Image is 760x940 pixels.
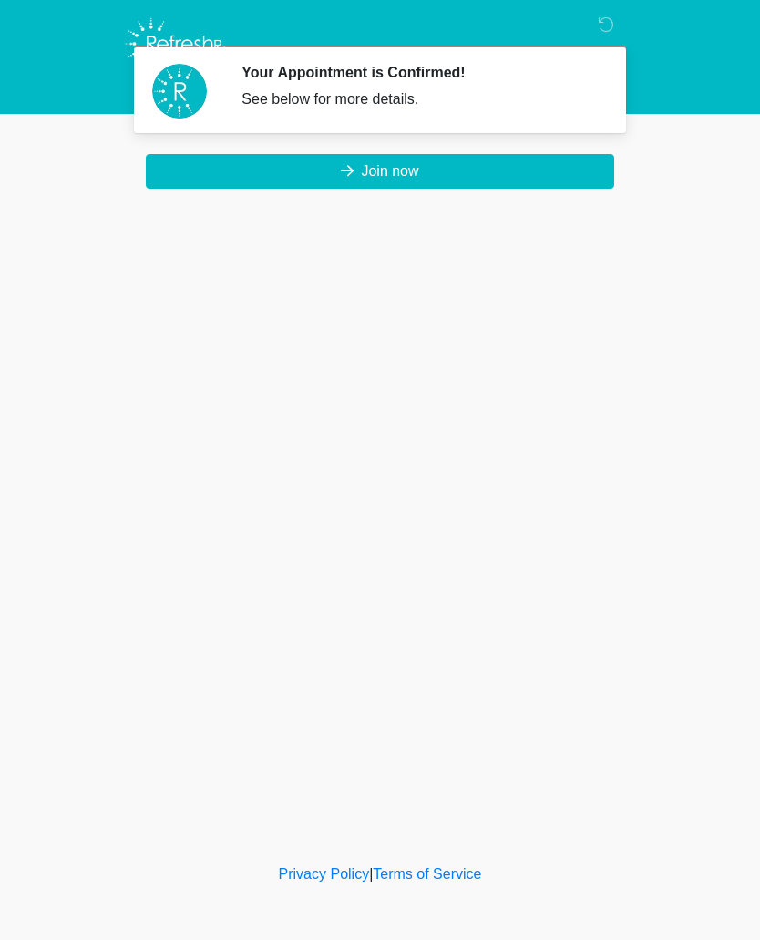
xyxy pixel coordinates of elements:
[369,866,373,882] a: |
[152,64,207,119] img: Agent Avatar
[120,14,231,74] img: Refresh RX Logo
[146,154,614,189] button: Join now
[241,88,594,110] div: See below for more details.
[373,866,481,882] a: Terms of Service
[279,866,370,882] a: Privacy Policy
